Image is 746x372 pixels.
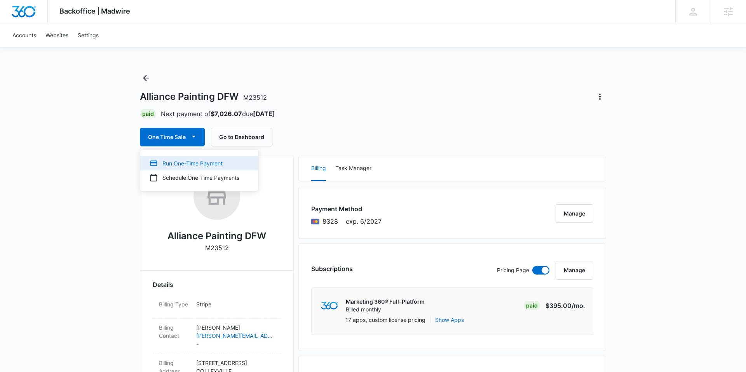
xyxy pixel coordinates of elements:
button: Billing [311,156,326,181]
button: Back [140,72,152,84]
a: Websites [41,23,73,47]
p: $395.00 [546,301,585,310]
a: Settings [73,23,103,47]
div: Billing TypeStripe [153,296,281,319]
h2: Alliance Painting DFW [167,229,266,243]
button: One Time Sale [140,128,205,146]
a: [PERSON_NAME][EMAIL_ADDRESS][DOMAIN_NAME] [196,332,275,340]
button: Actions [594,90,606,103]
button: Run One-Time Payment [140,156,258,170]
img: marketing360Logo [321,302,338,310]
p: 17 apps, custom license pricing [345,316,425,324]
p: M23512 [205,243,229,252]
button: Task Manager [335,156,371,181]
button: Manage [556,261,593,280]
h3: Subscriptions [311,264,353,273]
div: Paid [140,109,156,118]
div: Run One-Time Payment [150,159,239,167]
p: Next payment of due [161,109,275,118]
span: Details [153,280,173,289]
span: Mastercard ending with [322,217,338,226]
button: Schedule One-Time Payments [140,170,258,185]
span: Backoffice | Madwire [59,7,130,15]
p: Billed monthly [346,306,425,313]
dt: Billing Contact [159,323,190,340]
span: M23512 [243,94,267,101]
button: Go to Dashboard [211,128,272,146]
h1: Alliance Painting DFW [140,91,267,103]
p: Pricing Page [497,266,529,275]
strong: $7,026.07 [211,110,242,118]
a: Accounts [8,23,41,47]
p: Stripe [196,300,275,308]
p: Marketing 360® Full-Platform [346,298,425,306]
p: [PERSON_NAME] [196,323,275,332]
span: exp. 6/2027 [346,217,382,226]
dt: Billing Type [159,300,190,308]
h3: Payment Method [311,204,382,214]
button: Show Apps [435,316,464,324]
div: Billing Contact[PERSON_NAME][PERSON_NAME][EMAIL_ADDRESS][DOMAIN_NAME]- [153,319,281,354]
dd: - [196,323,275,349]
span: /mo. [572,302,585,309]
div: Paid [524,301,540,310]
div: Schedule One-Time Payments [150,174,239,182]
button: Manage [556,204,593,223]
strong: [DATE] [253,110,275,118]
